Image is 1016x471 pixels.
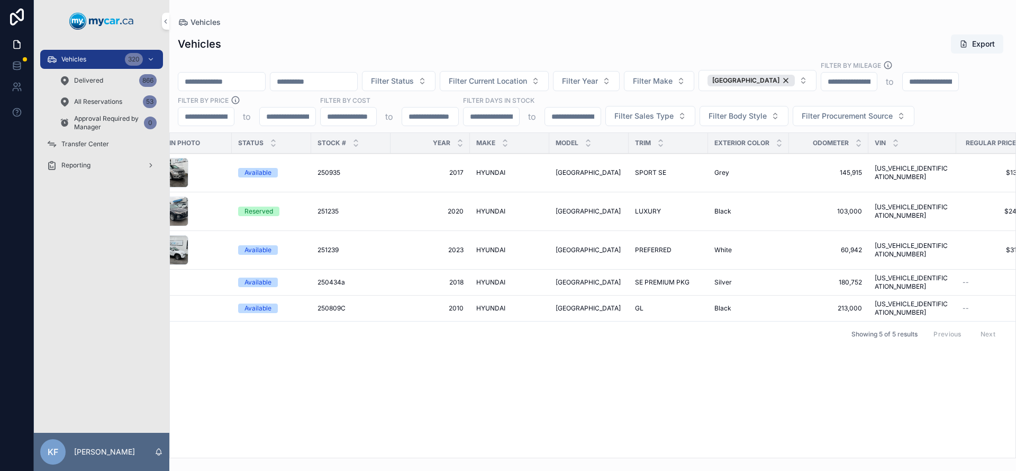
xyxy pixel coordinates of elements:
[476,168,505,177] span: HYUNDAI
[48,446,58,458] span: KF
[178,17,221,28] a: Vehicles
[397,207,464,216] a: 2020
[635,246,702,254] a: PREFERRED
[362,71,436,91] button: Select Button
[951,34,1003,54] button: Export
[875,164,950,181] a: [US_VEHICLE_IDENTIFICATION_NUMBER]
[714,304,783,313] a: Black
[556,304,622,313] a: [GEOGRAPHIC_DATA]
[159,139,200,147] span: Main Photo
[244,304,271,313] div: Available
[69,13,134,30] img: App logo
[397,168,464,177] a: 2017
[397,246,464,254] a: 2023
[238,139,264,147] span: Status
[371,76,414,86] span: Filter Status
[556,246,621,254] span: [GEOGRAPHIC_DATA]
[40,50,163,69] a: Vehicles320
[317,207,384,216] a: 251235
[562,76,598,86] span: Filter Year
[238,168,305,177] a: Available
[397,304,464,313] a: 2010
[635,246,672,254] span: PREFERRED
[556,168,622,177] a: [GEOGRAPHIC_DATA]
[244,245,271,255] div: Available
[476,304,543,313] a: HYUNDAI
[244,168,271,177] div: Available
[795,246,862,254] a: 60,942
[61,55,86,64] span: Vehicles
[476,246,505,254] span: HYUNDAI
[714,207,731,216] span: Black
[238,278,305,287] a: Available
[317,168,384,177] a: 250935
[635,304,702,313] a: GL
[74,97,122,106] span: All Reservations
[139,74,157,87] div: 866
[963,278,969,287] span: --
[244,278,271,287] div: Available
[553,71,620,91] button: Select Button
[875,274,950,291] a: [US_VEHICLE_IDENTIFICATION_NUMBER]
[556,139,578,147] span: Model
[813,139,849,147] span: Odometer
[476,246,543,254] a: HYUNDAI
[556,278,622,287] a: [GEOGRAPHIC_DATA]
[317,304,346,313] span: 250809C
[178,37,221,51] h1: Vehicles
[698,70,817,91] button: Select Button
[700,106,788,126] button: Select Button
[556,207,622,216] a: [GEOGRAPHIC_DATA]
[40,156,163,175] a: Reporting
[795,278,862,287] span: 180,752
[875,242,950,259] a: [US_VEHICLE_IDENTIFICATION_NUMBER]
[190,17,221,28] span: Vehicles
[238,304,305,313] a: Available
[144,117,157,129] div: 0
[74,447,135,457] p: [PERSON_NAME]
[74,114,140,131] span: Approval Required by Manager
[886,75,894,88] p: to
[317,246,339,254] span: 251239
[635,168,702,177] a: SPORT SE
[317,168,340,177] span: 250935
[714,278,783,287] a: Silver
[709,111,767,121] span: Filter Body Style
[53,113,163,132] a: Approval Required by Manager0
[61,140,109,148] span: Transfer Center
[875,203,950,220] a: [US_VEHICLE_IDENTIFICATION_NUMBER]
[385,110,393,123] p: to
[802,111,893,121] span: Filter Procurement Source
[238,207,305,216] a: Reserved
[320,95,370,105] label: FILTER BY COST
[238,245,305,255] a: Available
[851,330,918,339] span: Showing 5 of 5 results
[143,95,157,108] div: 53
[795,304,862,313] a: 213,000
[714,139,769,147] span: Exterior Color
[714,304,731,313] span: Black
[449,76,527,86] span: Filter Current Location
[556,246,622,254] a: [GEOGRAPHIC_DATA]
[40,135,163,154] a: Transfer Center
[317,278,384,287] a: 250434a
[433,139,450,147] span: Year
[34,42,169,189] div: scrollable content
[614,111,674,121] span: Filter Sales Type
[556,278,621,287] span: [GEOGRAPHIC_DATA]
[635,139,651,147] span: Trim
[714,246,732,254] span: White
[875,139,886,147] span: VIN
[966,139,1016,147] span: Regular Price
[317,207,339,216] span: 251235
[635,207,661,216] span: LUXURY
